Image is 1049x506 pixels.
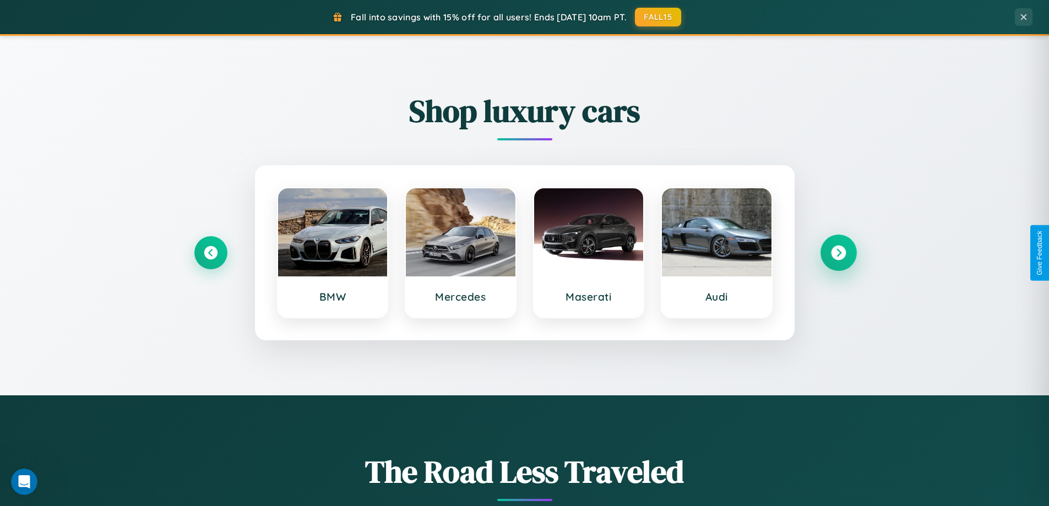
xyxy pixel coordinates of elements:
iframe: Intercom live chat [11,469,37,495]
span: Fall into savings with 15% off for all users! Ends [DATE] 10am PT. [351,12,627,23]
h3: Maserati [545,290,633,303]
div: Give Feedback [1036,231,1043,275]
h3: Mercedes [417,290,504,303]
button: FALL15 [635,8,681,26]
h2: Shop luxury cars [194,90,855,132]
h3: BMW [289,290,377,303]
h3: Audi [673,290,760,303]
h1: The Road Less Traveled [194,450,855,493]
